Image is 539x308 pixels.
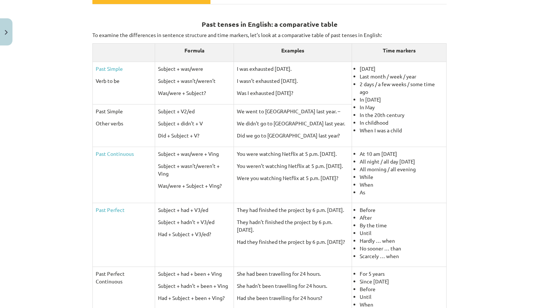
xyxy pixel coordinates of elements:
b: Formula [184,47,205,54]
li: Before [360,285,443,293]
p: I was exhausted [DATE]. [237,65,349,73]
strong: Past tenses in English: a comparative table [202,20,338,28]
li: While [360,173,443,181]
p: She had been travelling for 24 hours. [237,270,349,278]
p: Subject + wasn’t/weren’t [158,77,231,85]
li: For 5 years [360,270,443,278]
li: All morning / all evening [360,165,443,173]
p: Did + Subject + V? [158,132,231,139]
p: We went to [GEOGRAPHIC_DATA] last year. – [237,107,349,115]
li: In the 20th century [360,111,443,119]
p: Verb to be [96,77,152,85]
p: You were watching Netflix at 5 p.m. [DATE]. [237,150,349,158]
p: Subject + hadn’t + V3/ed [158,218,231,226]
li: After [360,214,443,221]
li: When I was a child [360,126,443,134]
p: Subject + was/were + Ving [158,150,231,158]
a: Past Simple [96,65,123,72]
li: 2 days / a few weeks / some time ago [360,80,443,96]
b: Examples [281,47,304,54]
li: No sooner … than [360,245,443,252]
p: They hadn’t finished the project by 6 p.m. [DATE]. [237,218,349,234]
p: Subject + V2/ed [158,107,231,115]
p: Subject + had + V3/ed [158,206,231,214]
p: Was I exhausted [DATE]? [237,89,349,97]
p: Was/were + Subject? [158,89,231,97]
a: Past Continuous [96,150,134,157]
li: Until [360,229,443,237]
p: Subject + was/were [158,65,231,73]
p: Were you watching Netflix at 5 p.m. [DATE]? [237,174,349,182]
li: By the time [360,221,443,229]
p: Subject + hadn’t + been + Ving [158,282,231,290]
li: Until [360,293,443,301]
p: Had they finished the project by 6 p.m. [DATE]? [237,238,349,246]
li: Before [360,206,443,214]
img: icon-close-lesson-0947bae3869378f0d4975bcd49f059093ad1ed9edebbc8119c70593378902aed.svg [5,30,8,35]
li: Since [DATE] [360,278,443,285]
p: Was/were + Subject + Ving? [158,182,231,190]
li: All night / all day [DATE] [360,158,443,165]
li: At 10 am [DATE] [360,150,443,158]
li: Scarcely … when [360,252,443,260]
p: Had she been travelling for 24 hours? [237,294,349,302]
li: In May [360,103,443,111]
p: I wasn’t exhausted [DATE]. [237,77,349,85]
p: Subject + didn’t + V [158,120,231,127]
b: Time markers [383,47,416,54]
a: Past Perfect [96,206,125,213]
li: As [360,188,443,196]
p: Had + Subject + V3/ed? [158,230,231,238]
p: Subject + wasn’t/weren’t + Ving [158,162,231,177]
p: She hadn’t been travelling for 24 hours. [237,282,349,290]
p: Had + Subject + been + Ving? [158,294,231,302]
li: [DATE] [360,65,443,73]
p: Past Perfect Continuous [96,270,152,285]
p: They had finished the project by 6 p.m. [DATE]. [237,206,349,214]
li: Last month / week / year [360,73,443,80]
p: Past Simple [96,107,152,115]
p: To examine the differences in sentence structure and time markers, let’s look at a comparative ta... [92,31,447,39]
p: We didn’t go to [GEOGRAPHIC_DATA] last year. [237,120,349,127]
li: When [360,181,443,188]
p: Subject + had + been + Ving [158,270,231,278]
li: In childhood [360,119,443,126]
p: Did we go to [GEOGRAPHIC_DATA] last year? [237,132,349,139]
li: In [DATE] [360,96,443,103]
p: Other verbs [96,120,152,127]
li: Hardly … when [360,237,443,245]
p: You weren’t watching Netflix at 5 p.m. [DATE]. [237,162,349,170]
